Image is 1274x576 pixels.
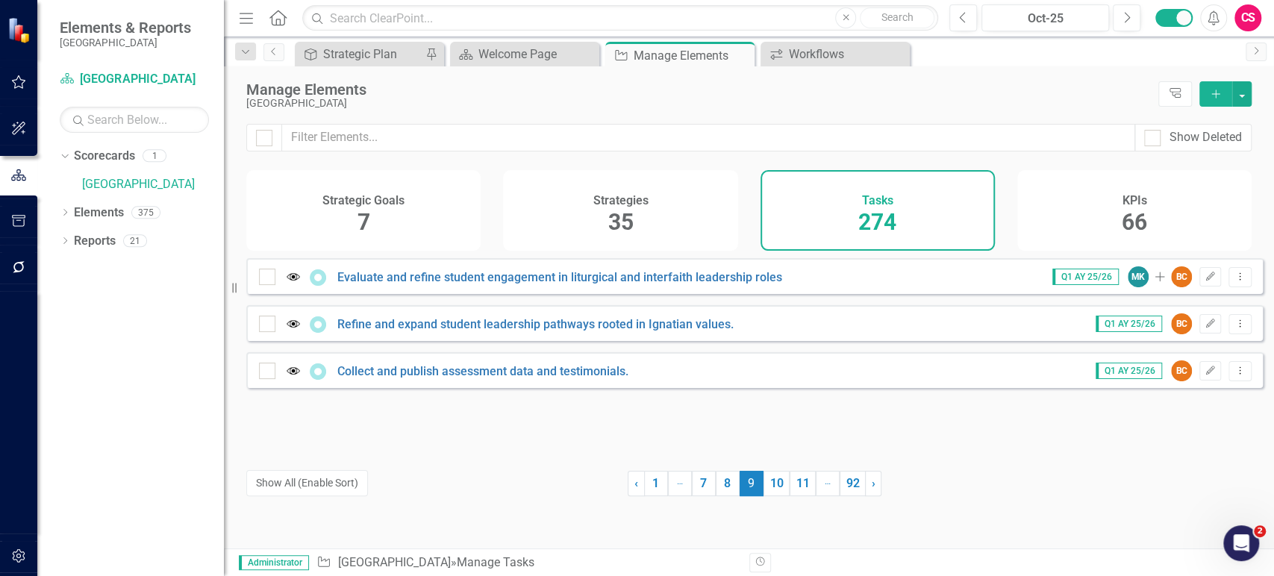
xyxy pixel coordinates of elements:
h4: KPIs [1122,194,1146,207]
span: Administrator [239,555,309,570]
h4: Strategic Goals [322,194,405,207]
button: Search [860,7,934,28]
button: Show All (Enable Sort) [246,470,368,496]
div: 1 [143,150,166,163]
a: Workflows [764,45,906,63]
div: Manage Elements [246,81,1151,98]
span: Elements & Reports [60,19,191,37]
span: Q1 AY 25/26 [1052,269,1119,285]
input: Search Below... [60,107,209,133]
button: Oct-25 [981,4,1109,31]
div: Strategic Plan [323,45,422,63]
a: Welcome Page [454,45,596,63]
span: Search [881,11,914,23]
h4: Strategies [593,194,648,207]
a: 1 [644,471,668,496]
span: 35 [608,209,633,235]
div: [GEOGRAPHIC_DATA] [246,98,1151,109]
input: Filter Elements... [281,124,1135,151]
span: Q1 AY 25/26 [1096,363,1162,379]
a: Evaluate and refine student engagement in liturgical and interfaith leadership roles [337,270,782,284]
a: Scorecards [74,148,135,165]
a: [GEOGRAPHIC_DATA] [60,71,209,88]
a: 7 [692,471,716,496]
div: BC [1171,313,1192,334]
span: › [872,476,875,490]
div: BC [1171,266,1192,287]
span: 2 [1254,525,1266,537]
a: Reports [74,233,116,250]
span: 66 [1122,209,1147,235]
div: Oct-25 [987,10,1104,28]
a: Elements [74,204,124,222]
a: Refine and expand student leadership pathways rooted in Ignatian values. [337,317,734,331]
span: 9 [740,471,764,496]
h4: Tasks [862,194,893,207]
img: Future Phase [284,315,302,333]
a: 8 [716,471,740,496]
button: CS [1234,4,1261,31]
a: 11 [790,471,816,496]
small: [GEOGRAPHIC_DATA] [60,37,191,48]
span: 7 [357,209,370,235]
a: [GEOGRAPHIC_DATA] [337,555,450,569]
iframe: Intercom live chat [1223,525,1259,561]
a: 92 [840,471,866,496]
a: [GEOGRAPHIC_DATA] [82,176,224,193]
div: 21 [123,234,147,247]
div: » Manage Tasks [316,554,737,572]
div: Welcome Page [478,45,596,63]
img: ClearPoint Strategy [7,17,34,43]
img: Future Phase [284,268,302,286]
a: Collect and publish assessment data and testimonials. [337,364,628,378]
div: BC [1171,360,1192,381]
a: Strategic Plan [299,45,422,63]
div: Workflows [789,45,906,63]
div: Show Deleted [1170,129,1242,146]
a: 10 [764,471,790,496]
span: Q1 AY 25/26 [1096,316,1162,332]
div: Manage Elements [634,46,751,65]
span: ‹ [634,476,638,490]
img: Future Phase [284,362,302,380]
div: MK [1128,266,1149,287]
span: 274 [858,209,896,235]
input: Search ClearPoint... [302,5,938,31]
div: 375 [131,206,160,219]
